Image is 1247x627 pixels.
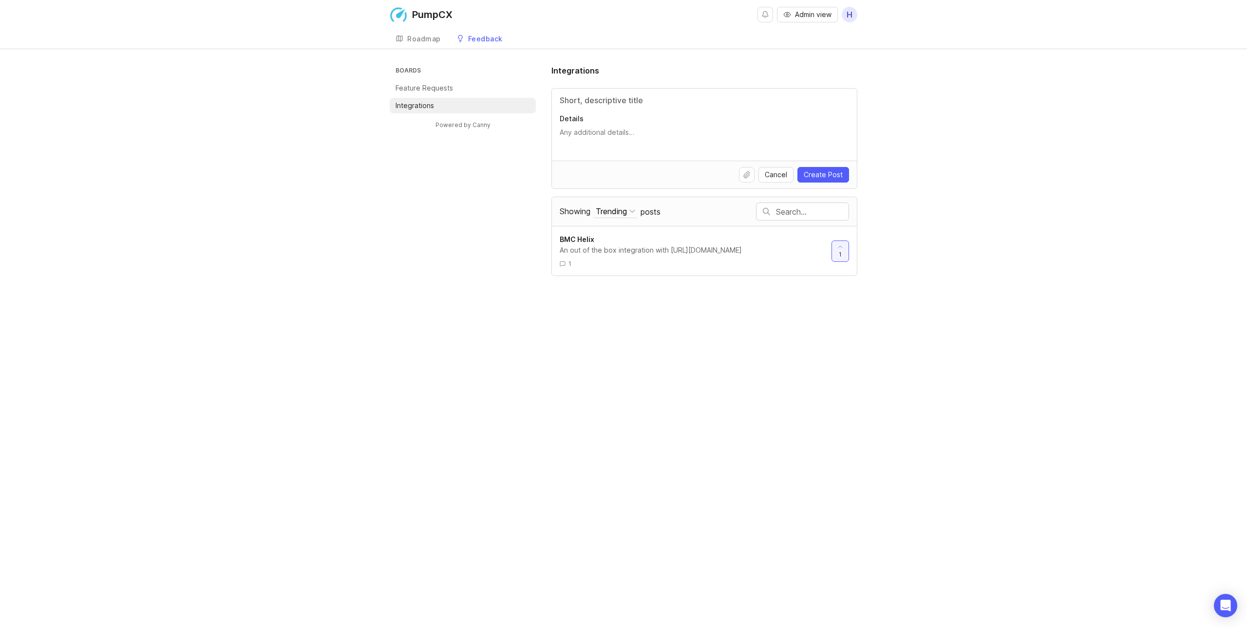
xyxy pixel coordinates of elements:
[560,94,849,106] input: Title
[831,240,849,262] button: 1
[434,119,492,130] a: Powered by Canny
[396,83,453,93] p: Feature Requests
[560,245,824,256] div: An out of the box integration with [URL][DOMAIN_NAME]
[739,167,755,183] button: Upload file
[560,206,590,216] span: Showing
[777,7,838,22] button: Admin view
[804,170,843,180] span: Create Post
[390,80,536,96] a: Feature Requests
[560,235,594,243] span: BMC Helix
[390,98,536,113] a: Integrations
[390,6,407,23] img: PumpCX logo
[776,206,849,217] input: Search…
[394,65,536,78] h3: Boards
[641,206,661,217] span: posts
[407,36,441,42] div: Roadmap
[390,29,447,49] a: Roadmap
[594,205,637,218] button: Showing
[596,206,627,217] div: Trending
[560,234,831,268] a: BMC HelixAn out of the box integration with [URL][DOMAIN_NAME]1
[412,10,453,19] div: PumpCX
[560,128,849,147] textarea: Details
[451,29,509,49] a: Feedback
[468,36,503,42] div: Feedback
[842,7,857,22] button: H
[765,170,787,180] span: Cancel
[551,65,599,76] h1: Integrations
[847,9,852,20] span: H
[757,7,773,22] button: Notifications
[560,114,849,124] p: Details
[795,10,831,19] span: Admin view
[396,101,434,111] p: Integrations
[758,167,794,183] button: Cancel
[839,250,842,258] span: 1
[568,259,571,268] span: 1
[1214,594,1237,617] div: Open Intercom Messenger
[797,167,849,183] button: Create Post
